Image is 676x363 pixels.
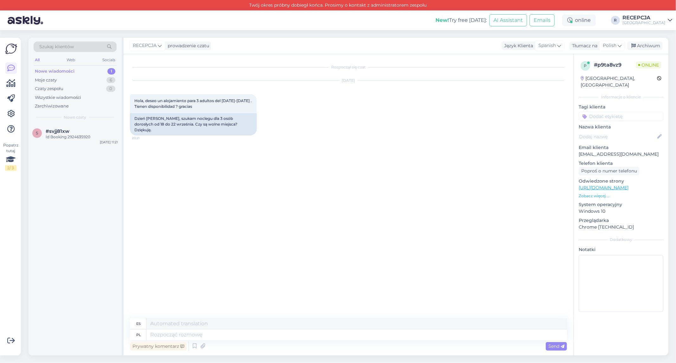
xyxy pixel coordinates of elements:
div: Tłumacz na [570,42,597,49]
div: [DATE] 11:21 [100,140,118,145]
span: 20:21 [132,136,156,140]
div: prowadzenie czatu [165,42,209,49]
span: Szukaj klientów [39,43,74,50]
a: [URL][DOMAIN_NAME] [579,185,628,191]
div: Wszystkie wiadomości [35,94,81,101]
b: New! [435,17,449,23]
div: 1 [107,68,115,75]
span: Online [636,62,661,68]
span: Spanish [538,42,556,49]
div: Dzień [PERSON_NAME], szukam noclegu dla 3 osób dorosłych od 18 do 22 września. Czy są wolne miejs... [130,113,257,135]
div: Język Klienta [502,42,533,49]
span: #svjj81xw [46,128,69,134]
div: Nowe wiadomości [35,68,74,75]
input: Dodaj nazwę [579,133,656,140]
div: 0 [106,86,115,92]
span: s [36,131,38,135]
div: Try free [DATE]: [435,16,487,24]
div: Dodatkowy [579,237,663,243]
p: [EMAIL_ADDRESS][DOMAIN_NAME] [579,151,663,158]
div: [GEOGRAPHIC_DATA] [622,20,665,25]
img: Askly Logo [5,43,17,55]
div: Informacje o kliencie [579,94,663,100]
button: AI Assistant [489,14,527,26]
div: Archiwum [628,42,663,50]
p: Telefon klienta [579,160,663,167]
p: Odwiedzone strony [579,178,663,185]
p: Email klienta [579,144,663,151]
div: 2 / 3 [5,165,16,171]
p: Przeglądarka [579,217,663,224]
p: Windows 10 [579,208,663,215]
div: Popatrz tutaj [5,142,16,171]
span: p [584,63,587,68]
div: 6 [106,77,115,83]
p: System operacyjny [579,201,663,208]
span: Nowe czaty [64,114,87,120]
div: # p9ta8vz9 [594,61,636,69]
span: Send [548,343,564,349]
span: Polish [603,42,616,49]
div: Zarchiwizowane [35,103,69,109]
span: RECEPCJA [133,42,157,49]
p: Zobacz więcej ... [579,193,663,199]
div: Czaty zespołu [35,86,63,92]
p: Notatki [579,246,663,253]
a: RECEPCJA[GEOGRAPHIC_DATA] [622,15,672,25]
p: Tagi klienta [579,104,663,110]
div: [DATE] [130,78,567,83]
div: All [34,56,41,64]
button: Emails [530,14,555,26]
div: Moje czaty [35,77,57,83]
div: Poproś o numer telefonu [579,167,640,175]
div: Id Booking 2924635920 [46,134,118,140]
div: Web [66,56,77,64]
div: [GEOGRAPHIC_DATA], [GEOGRAPHIC_DATA] [581,75,657,88]
div: Rozpoczął się czat [130,64,567,70]
div: online [562,15,596,26]
p: Chrome [TECHNICAL_ID] [579,224,663,230]
input: Dodać etykietę [579,112,663,121]
div: R [611,16,620,25]
div: Prywatny komentarz [130,342,187,351]
div: pl [136,329,141,340]
div: es [137,318,141,329]
p: Nazwa klienta [579,124,663,130]
span: Hola, deseo un alojamiento para 3 adultos del [DATE]-[DATE] . Tienen disponibilidad ? gracias [134,98,253,109]
div: RECEPCJA [622,15,665,20]
div: Socials [101,56,117,64]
